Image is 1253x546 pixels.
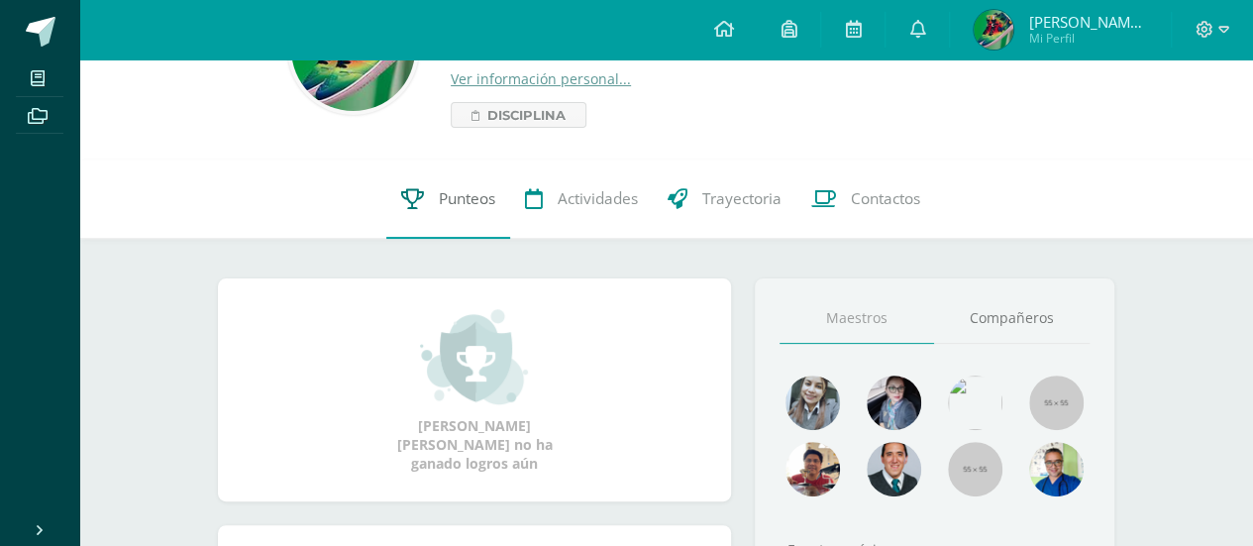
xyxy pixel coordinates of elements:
img: 10741f48bcca31577cbcd80b61dad2f3.png [1029,442,1084,496]
a: Punteos [386,160,510,239]
img: 55x55 [948,442,1002,496]
img: c25c8a4a46aeab7e345bf0f34826bacf.png [948,376,1002,430]
span: [PERSON_NAME] [PERSON_NAME] [1028,12,1147,32]
span: Actividades [558,188,638,209]
a: Actividades [510,160,653,239]
img: 11152eb22ca3048aebc25a5ecf6973a7.png [785,442,840,496]
a: Trayectoria [653,160,796,239]
a: Maestros [780,293,935,344]
span: Trayectoria [702,188,782,209]
div: [PERSON_NAME] [PERSON_NAME] no ha ganado logros aún [375,307,574,473]
a: Compañeros [934,293,1090,344]
a: Ver información personal... [451,69,631,88]
img: b8baad08a0802a54ee139394226d2cf3.png [867,376,921,430]
img: achievement_small.png [420,307,528,406]
img: 55x55 [1029,376,1084,430]
img: 97032322cc9f71459aa69d7afb02c43b.png [974,10,1013,50]
span: Disciplina [487,103,566,127]
span: Punteos [439,188,495,209]
img: 45bd7986b8947ad7e5894cbc9b781108.png [785,376,840,430]
span: Contactos [851,188,920,209]
a: Contactos [796,160,935,239]
span: Mi Perfil [1028,30,1147,47]
img: eec80b72a0218df6e1b0c014193c2b59.png [867,442,921,496]
a: Disciplina [451,102,586,128]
